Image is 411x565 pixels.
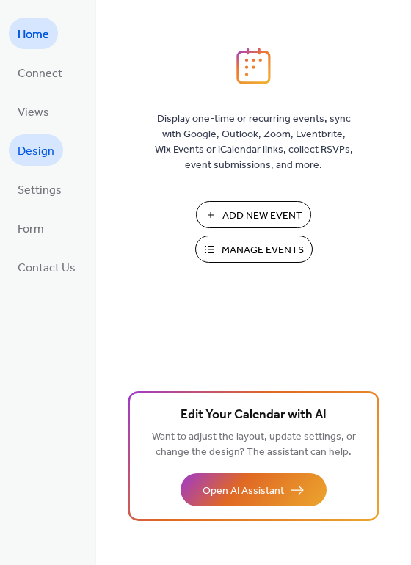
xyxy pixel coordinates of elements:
span: Display one-time or recurring events, sync with Google, Outlook, Zoom, Eventbrite, Wix Events or ... [155,112,353,173]
span: Views [18,101,49,124]
span: Connect [18,62,62,85]
button: Open AI Assistant [181,473,327,506]
button: Manage Events [195,236,313,263]
span: Settings [18,179,62,202]
a: Contact Us [9,251,84,282]
img: logo_icon.svg [236,48,270,84]
a: Settings [9,173,70,205]
a: Views [9,95,58,127]
a: Form [9,212,53,244]
span: Want to adjust the layout, update settings, or change the design? The assistant can help. [152,427,356,462]
span: Open AI Assistant [203,484,284,499]
span: Home [18,23,49,46]
span: Design [18,140,54,163]
span: Form [18,218,44,241]
a: Design [9,134,63,166]
button: Add New Event [196,201,311,228]
a: Connect [9,56,71,88]
span: Add New Event [222,208,302,224]
a: Home [9,18,58,49]
span: Contact Us [18,257,76,280]
span: Manage Events [222,243,304,258]
span: Edit Your Calendar with AI [181,405,327,426]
